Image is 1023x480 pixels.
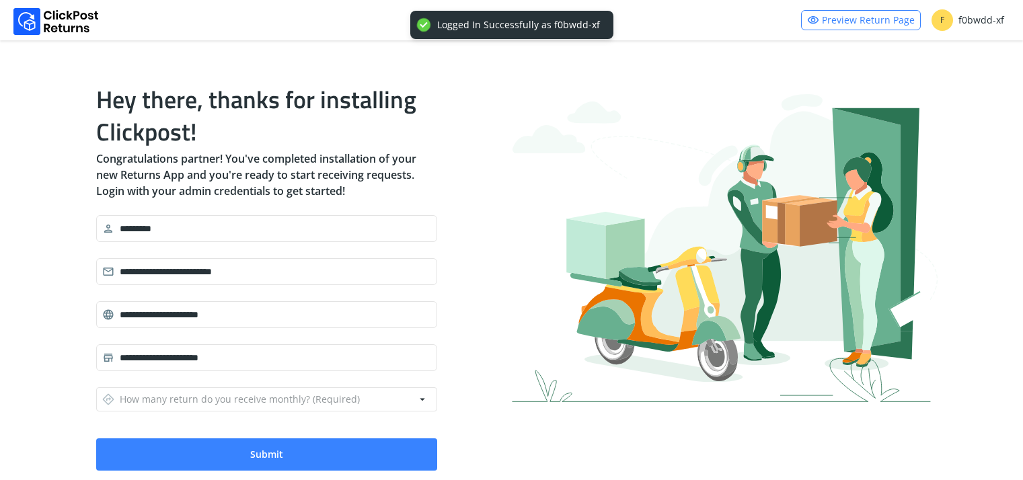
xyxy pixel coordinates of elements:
div: Logged In Successfully as f0bwdd-xf [437,19,600,31]
span: arrow_drop_down [416,390,428,409]
span: visibility [807,11,819,30]
span: directions [102,390,114,409]
div: How many return do you receive monthly? (Required) [102,390,360,409]
div: f0bwdd-xf [932,9,1004,31]
img: Logo [13,8,99,35]
button: directionsHow many return do you receive monthly? (Required)arrow_drop_down [96,387,437,411]
a: visibilityPreview Return Page [801,10,921,30]
p: Congratulations partner! You've completed installation of your new Returns App and you're ready t... [96,151,437,199]
span: F [932,9,953,31]
span: email [102,262,114,281]
span: person [102,219,114,238]
span: language [102,305,114,324]
span: store_mall_directory [102,348,114,367]
img: login_bg [512,94,938,402]
button: Submit [96,438,437,471]
h1: Hey there, thanks for installing Clickpost! [96,83,437,148]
